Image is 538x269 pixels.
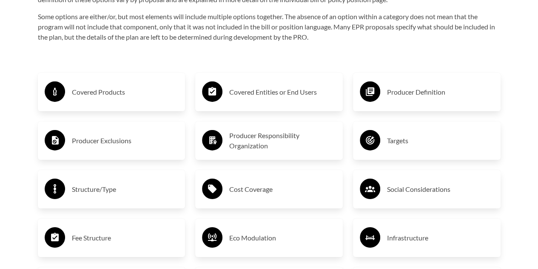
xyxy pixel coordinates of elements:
h3: Infrastructure [387,231,494,245]
h3: Producer Responsibility Organization [229,130,336,151]
h3: Targets [387,134,494,148]
h3: Eco Modulation [229,231,336,245]
h3: Fee Structure [72,231,179,245]
p: Some options are either/or, but most elements will include multiple options together. The absence... [38,12,501,42]
h3: Producer Exclusions [72,134,179,148]
h3: Covered Products [72,85,179,99]
h3: Producer Definition [387,85,494,99]
h3: Cost Coverage [229,182,336,196]
h3: Social Considerations [387,182,494,196]
h3: Covered Entities or End Users [229,85,336,99]
h3: Structure/Type [72,182,179,196]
